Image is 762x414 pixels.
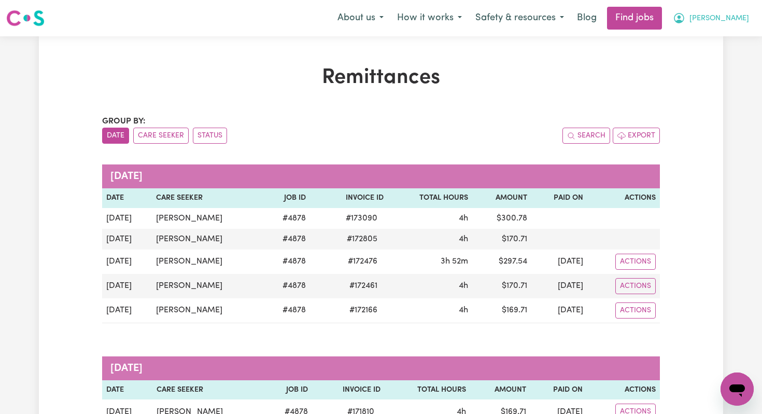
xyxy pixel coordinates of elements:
[689,13,749,24] span: [PERSON_NAME]
[459,282,468,290] span: 4 hours
[310,188,388,208] th: Invoice ID
[472,298,531,323] td: $ 169.71
[607,7,662,30] a: Find jobs
[530,380,587,400] th: Paid On
[472,208,531,229] td: $ 300.78
[152,229,263,250] td: [PERSON_NAME]
[571,7,603,30] a: Blog
[152,380,264,400] th: Care Seeker
[263,298,310,323] td: # 4878
[263,250,310,274] td: # 4878
[263,208,310,229] td: # 4878
[615,278,656,294] button: Actions
[152,188,263,208] th: Care Seeker
[472,188,531,208] th: Amount
[721,372,754,406] iframe: Button to launch messaging window
[312,380,385,400] th: Invoice ID
[102,128,129,144] button: sort invoices by date
[341,233,384,245] span: # 172805
[531,188,587,208] th: Paid On
[102,380,152,400] th: Date
[587,188,660,208] th: Actions
[343,280,384,292] span: # 172461
[6,6,45,30] a: Careseekers logo
[531,250,587,274] td: [DATE]
[102,356,660,380] caption: [DATE]
[388,188,472,208] th: Total Hours
[102,188,152,208] th: Date
[459,235,468,243] span: 4 hours
[263,188,310,208] th: Job ID
[102,208,152,229] td: [DATE]
[385,380,470,400] th: Total Hours
[615,254,656,270] button: Actions
[615,302,656,319] button: Actions
[343,304,384,316] span: # 172166
[459,306,468,314] span: 4 hours
[470,380,530,400] th: Amount
[152,274,263,298] td: [PERSON_NAME]
[472,229,531,250] td: $ 170.71
[152,208,263,229] td: [PERSON_NAME]
[562,128,610,144] button: Search
[133,128,189,144] button: sort invoices by care seeker
[102,65,660,90] h1: Remittances
[459,214,468,223] span: 4 hours
[102,164,660,188] caption: [DATE]
[152,250,263,274] td: [PERSON_NAME]
[531,274,587,298] td: [DATE]
[102,229,152,250] td: [DATE]
[102,274,152,298] td: [DATE]
[264,380,312,400] th: Job ID
[331,7,390,29] button: About us
[613,128,660,144] button: Export
[263,274,310,298] td: # 4878
[342,255,384,268] span: # 172476
[263,229,310,250] td: # 4878
[340,212,384,225] span: # 173090
[472,250,531,274] td: $ 297.54
[469,7,571,29] button: Safety & resources
[587,380,660,400] th: Actions
[152,298,263,323] td: [PERSON_NAME]
[390,7,469,29] button: How it works
[193,128,227,144] button: sort invoices by paid status
[531,298,587,323] td: [DATE]
[666,7,756,29] button: My Account
[441,257,468,266] span: 3 hours 52 minutes
[102,117,146,126] span: Group by:
[102,250,152,274] td: [DATE]
[102,298,152,323] td: [DATE]
[472,274,531,298] td: $ 170.71
[6,9,45,27] img: Careseekers logo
